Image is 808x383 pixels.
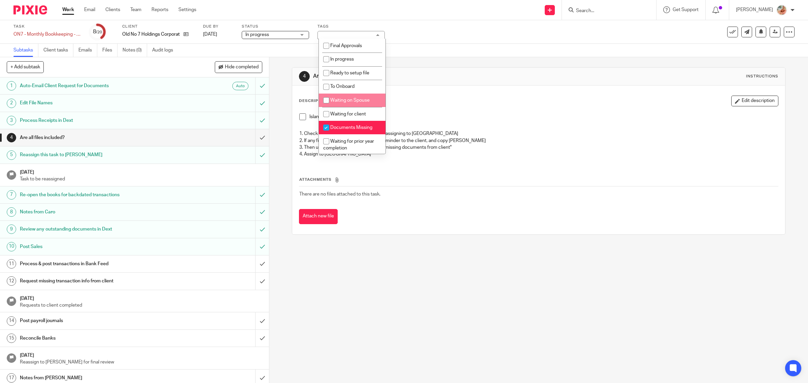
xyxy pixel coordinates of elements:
span: In progress [245,32,269,37]
label: Status [242,24,309,29]
a: Subtasks [13,44,38,57]
div: 15 [7,334,16,343]
label: Due by [203,24,233,29]
span: In progress [330,57,354,62]
div: 9 [7,224,16,234]
p: Description [299,98,329,104]
button: + Add subtask [7,61,44,73]
h1: Notes from [PERSON_NAME] [20,373,172,383]
p: Reassign to [PERSON_NAME] for final review [20,359,262,365]
h1: [DATE] [20,293,262,302]
span: Ready to setup file [330,71,369,75]
span: Documents Missing [330,125,372,130]
div: 8 [7,207,16,217]
div: 5 [7,150,16,160]
a: Work [62,6,74,13]
span: Waiting on Spouse [330,98,370,103]
div: 8 [93,28,102,36]
h1: Process Receipts in Dext [20,115,172,126]
span: Attachments [299,178,332,181]
a: Team [130,6,141,13]
button: Attach new file [299,209,338,224]
p: Island Savings credit union [309,113,778,120]
a: Notes (0) [123,44,147,57]
div: 10 [7,242,16,251]
p: [PERSON_NAME] [736,6,773,13]
p: 2. If any files are missing, send a gentle reminder to the client, and copy [PERSON_NAME] [299,137,778,144]
span: There are no files attached to this task. [299,192,380,197]
div: Auto [232,82,248,90]
p: Task to be reassigned [20,176,262,182]
p: Old No 7 Holdings Corporation [122,31,180,38]
label: Client [122,24,195,29]
h1: Are all files included? [20,133,172,143]
h1: [DATE] [20,350,262,359]
div: 2 [7,99,16,108]
h1: Request missing transaction info from client [20,276,172,286]
a: Audit logs [152,44,178,57]
a: Email [84,6,95,13]
h1: Reconcile Banks [20,333,172,343]
span: Hide completed [225,65,259,70]
a: Emails [78,44,97,57]
span: Waiting for prior year completion [323,139,374,151]
a: Clients [105,6,120,13]
span: Waiting for client [330,112,366,116]
h1: Review any outstanding documents in Dext [20,224,172,234]
button: Hide completed [215,61,262,73]
label: Tags [317,24,385,29]
a: Settings [178,6,196,13]
p: 4. Assign to [GEOGRAPHIC_DATA] [299,151,778,158]
label: Task [13,24,81,29]
div: 17 [7,373,16,383]
input: Search [575,8,636,14]
h1: Reassign this task to [PERSON_NAME] [20,150,172,160]
a: Reports [151,6,168,13]
h1: Process & post transactions in Bank Feed [20,259,172,269]
div: 3 [7,116,16,125]
h1: Post Sales [20,242,172,252]
img: MIC.jpg [776,5,787,15]
p: Requests to client completed [20,302,262,309]
h1: Auto-Email Client Request for Documents [20,81,172,91]
small: /20 [96,30,102,34]
span: Get Support [673,7,699,12]
a: Files [102,44,117,57]
a: Client tasks [43,44,73,57]
h1: Are all files included? [313,73,553,80]
div: 14 [7,316,16,326]
span: To Onboard [330,84,355,89]
div: 4 [299,71,310,82]
div: 11 [7,259,16,269]
h1: [DATE] [20,167,262,176]
h1: Re-open the books for backdated transactions [20,190,172,200]
div: 7 [7,190,16,200]
button: Edit description [731,96,778,106]
div: 1 [7,81,16,91]
span: Final Approvals [330,43,362,48]
h1: Post payroll journals [20,316,172,326]
img: Pixie [13,5,47,14]
div: Instructions [746,74,778,79]
h1: Edit File Names [20,98,172,108]
p: 3. Then update the workflow with a label ''missing documents from client'' [299,144,778,151]
span: [DATE] [203,32,217,37]
div: ON7 - Monthly Bookkeeping - May [13,31,81,38]
h1: Notes from Caro [20,207,172,217]
div: 12 [7,276,16,286]
div: 4 [7,133,16,142]
p: 1. Check that all files are included before assigning to [GEOGRAPHIC_DATA] [299,130,778,137]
